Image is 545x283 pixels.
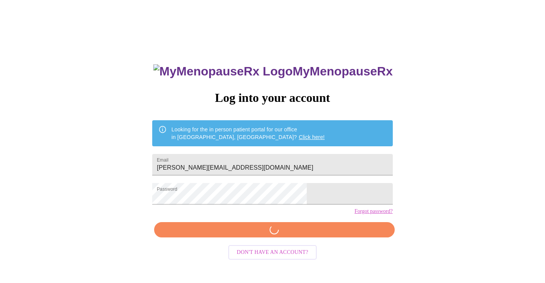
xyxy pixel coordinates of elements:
a: Forgot password? [355,208,393,214]
h3: Log into your account [152,91,392,105]
a: Don't have an account? [226,249,319,255]
img: MyMenopauseRx Logo [153,64,293,79]
button: Don't have an account? [228,245,317,260]
span: Don't have an account? [237,248,308,257]
div: Looking for the in person patient portal for our office in [GEOGRAPHIC_DATA], [GEOGRAPHIC_DATA]? [171,123,325,144]
a: Click here! [299,134,325,140]
h3: MyMenopauseRx [153,64,393,79]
